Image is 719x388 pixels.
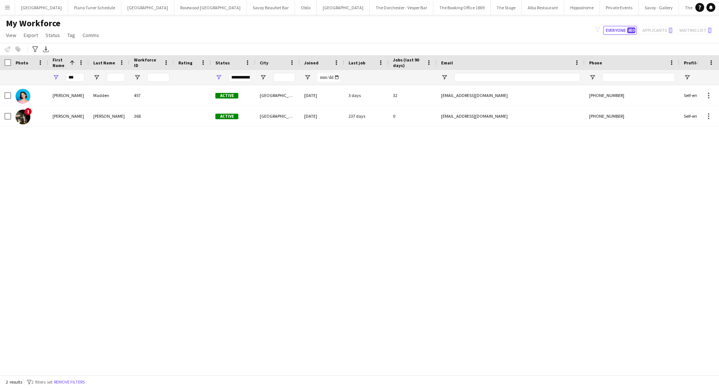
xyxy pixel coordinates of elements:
[344,106,389,126] div: 237 days
[130,106,174,126] div: 368
[53,378,86,386] button: Remove filters
[589,60,602,66] span: Phone
[295,0,317,15] button: Oblix
[174,0,247,15] button: Rosewood [GEOGRAPHIC_DATA]
[16,60,28,66] span: Photo
[41,45,50,54] app-action-btn: Export XLSX
[273,73,295,82] input: City Filter Input
[134,74,141,81] button: Open Filter Menu
[454,73,580,82] input: Email Filter Input
[53,57,67,68] span: First Name
[21,30,41,40] a: Export
[31,45,40,54] app-action-btn: Advanced filters
[31,379,53,385] span: 2 filters set
[121,0,174,15] button: [GEOGRAPHIC_DATA]
[67,32,75,39] span: Tag
[93,74,100,81] button: Open Filter Menu
[602,73,675,82] input: Phone Filter Input
[433,0,491,15] button: The Booking Office 1869
[600,0,639,15] button: Private Events
[43,30,63,40] a: Status
[46,32,60,39] span: Status
[585,106,679,126] div: [PHONE_NUMBER]
[627,27,635,33] span: 450
[564,0,600,15] button: Hippodrome
[24,32,38,39] span: Export
[16,89,30,104] img: Frances Madden
[6,32,16,39] span: View
[639,0,679,15] button: Savoy - Gallery
[589,74,596,81] button: Open Filter Menu
[107,73,125,82] input: Last Name Filter Input
[15,0,68,15] button: [GEOGRAPHIC_DATA]
[16,110,30,124] img: Francisco Garcia de Paredes
[441,60,453,66] span: Email
[68,0,121,15] button: Piano Tuner Schedule
[522,0,564,15] button: Alba Restaurant
[24,108,32,115] span: !
[93,60,115,66] span: Last Name
[130,85,174,106] div: 457
[441,74,448,81] button: Open Filter Menu
[89,85,130,106] div: Madden
[255,85,300,106] div: [GEOGRAPHIC_DATA]
[83,32,99,39] span: Comms
[491,0,522,15] button: The Stage
[80,30,102,40] a: Comms
[300,85,344,106] div: [DATE]
[317,73,340,82] input: Joined Filter Input
[64,30,78,40] a: Tag
[393,57,423,68] span: Jobs (last 90 days)
[585,85,679,106] div: [PHONE_NUMBER]
[437,85,585,106] div: [EMAIL_ADDRESS][DOMAIN_NAME]
[260,74,266,81] button: Open Filter Menu
[215,74,222,81] button: Open Filter Menu
[66,73,84,82] input: First Name Filter Input
[684,74,691,81] button: Open Filter Menu
[684,60,699,66] span: Profile
[134,57,161,68] span: Workforce ID
[370,0,433,15] button: The Dorchester - Vesper Bar
[48,85,89,106] div: [PERSON_NAME]
[215,60,230,66] span: Status
[247,0,295,15] button: Savoy Beaufort Bar
[53,74,59,81] button: Open Filter Menu
[6,18,60,29] span: My Workforce
[215,114,238,119] span: Active
[48,106,89,126] div: [PERSON_NAME]
[300,106,344,126] div: [DATE]
[344,85,389,106] div: 3 days
[317,0,370,15] button: [GEOGRAPHIC_DATA]
[147,73,169,82] input: Workforce ID Filter Input
[437,106,585,126] div: [EMAIL_ADDRESS][DOMAIN_NAME]
[178,60,192,66] span: Rating
[89,106,130,126] div: [PERSON_NAME]
[260,60,268,66] span: City
[389,106,437,126] div: 0
[255,106,300,126] div: [GEOGRAPHIC_DATA]
[215,93,238,98] span: Active
[3,30,19,40] a: View
[304,60,319,66] span: Joined
[304,74,311,81] button: Open Filter Menu
[389,85,437,106] div: 32
[349,60,365,66] span: Last job
[603,26,637,35] button: Everyone450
